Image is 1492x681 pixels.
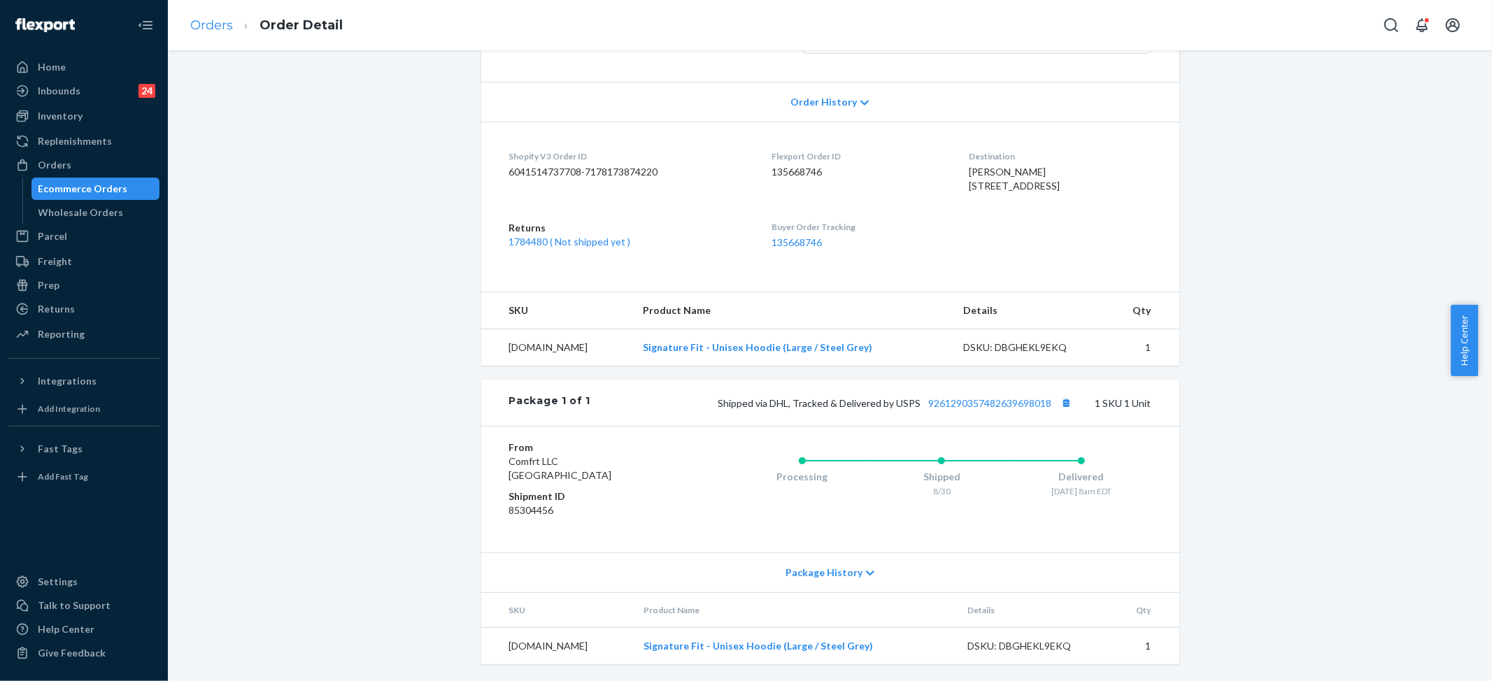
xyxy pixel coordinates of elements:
[509,489,676,503] dt: Shipment ID
[38,158,71,172] div: Orders
[969,150,1151,162] dt: Destination
[132,11,159,39] button: Close Navigation
[38,327,85,341] div: Reporting
[38,471,88,482] div: Add Fast Tag
[718,397,1076,409] span: Shipped via DHL, Tracked & Delivered by USPS
[1451,305,1478,376] button: Help Center
[929,397,1052,409] a: 9261290357482639698018
[772,221,946,233] dt: Buyer Order Tracking
[38,206,124,220] div: Wholesale Orders
[38,60,66,74] div: Home
[1011,485,1151,497] div: [DATE] 8am EDT
[38,622,94,636] div: Help Center
[8,398,159,420] a: Add Integration
[509,440,676,454] dt: From
[8,370,159,392] button: Integrations
[509,503,676,517] dd: 85304456
[509,236,631,248] a: 1784480 ( Not shipped yet )
[967,639,1099,653] div: DSKU: DBGHEKL9EKQ
[481,292,632,329] th: SKU
[633,593,956,628] th: Product Name
[31,201,160,224] a: Wholesale Orders
[509,455,612,481] span: Comfrt LLC [GEOGRAPHIC_DATA]
[8,298,159,320] a: Returns
[509,394,591,412] div: Package 1 of 1
[38,646,106,660] div: Give Feedback
[872,470,1011,484] div: Shipped
[772,165,946,179] dd: 135668746
[1439,11,1467,39] button: Open account menu
[952,292,1106,329] th: Details
[8,594,159,617] a: Talk to Support
[872,485,1011,497] div: 8/30
[1377,11,1405,39] button: Open Search Box
[38,84,80,98] div: Inbounds
[644,640,874,652] a: Signature Fit - Unisex Hoodie (Large / Steel Grey)
[790,95,857,109] span: Order History
[8,274,159,296] a: Prep
[38,182,128,196] div: Ecommerce Orders
[15,18,75,32] img: Flexport logo
[38,134,112,148] div: Replenishments
[38,255,72,268] div: Freight
[8,56,159,78] a: Home
[963,340,1095,354] div: DSKU: DBGHEKL9EKQ
[8,225,159,248] a: Parcel
[38,598,111,612] div: Talk to Support
[179,5,354,46] ol: breadcrumbs
[8,642,159,664] button: Give Feedback
[772,150,946,162] dt: Flexport Order ID
[772,236,822,248] a: 135668746
[481,628,633,665] td: [DOMAIN_NAME]
[8,438,159,460] button: Fast Tags
[1408,11,1436,39] button: Open notifications
[509,150,749,162] dt: Shopify V3 Order ID
[1106,292,1179,329] th: Qty
[481,593,633,628] th: SKU
[8,105,159,127] a: Inventory
[190,17,233,33] a: Orders
[509,165,749,179] dd: 6041514737708-7178173874220
[8,323,159,345] a: Reporting
[38,278,59,292] div: Prep
[8,466,159,488] a: Add Fast Tag
[786,566,862,580] span: Package History
[8,618,159,640] a: Help Center
[138,84,155,98] div: 24
[31,178,160,200] a: Ecommerce Orders
[643,341,872,353] a: Signature Fit - Unisex Hoodie (Large / Steel Grey)
[1058,394,1076,412] button: Copy tracking number
[732,470,872,484] div: Processing
[1011,470,1151,484] div: Delivered
[509,221,749,235] dt: Returns
[590,394,1151,412] div: 1 SKU 1 Unit
[1110,593,1179,628] th: Qty
[38,229,67,243] div: Parcel
[969,166,1060,192] span: [PERSON_NAME] [STREET_ADDRESS]
[1106,329,1179,366] td: 1
[1110,628,1179,665] td: 1
[8,130,159,152] a: Replenishments
[481,329,632,366] td: [DOMAIN_NAME]
[38,575,78,589] div: Settings
[38,109,83,123] div: Inventory
[38,302,75,316] div: Returns
[8,250,159,273] a: Freight
[8,80,159,102] a: Inbounds24
[8,571,159,593] a: Settings
[38,374,97,388] div: Integrations
[8,154,159,176] a: Orders
[260,17,343,33] a: Order Detail
[38,442,83,456] div: Fast Tags
[956,593,1110,628] th: Details
[632,292,953,329] th: Product Name
[38,403,100,415] div: Add Integration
